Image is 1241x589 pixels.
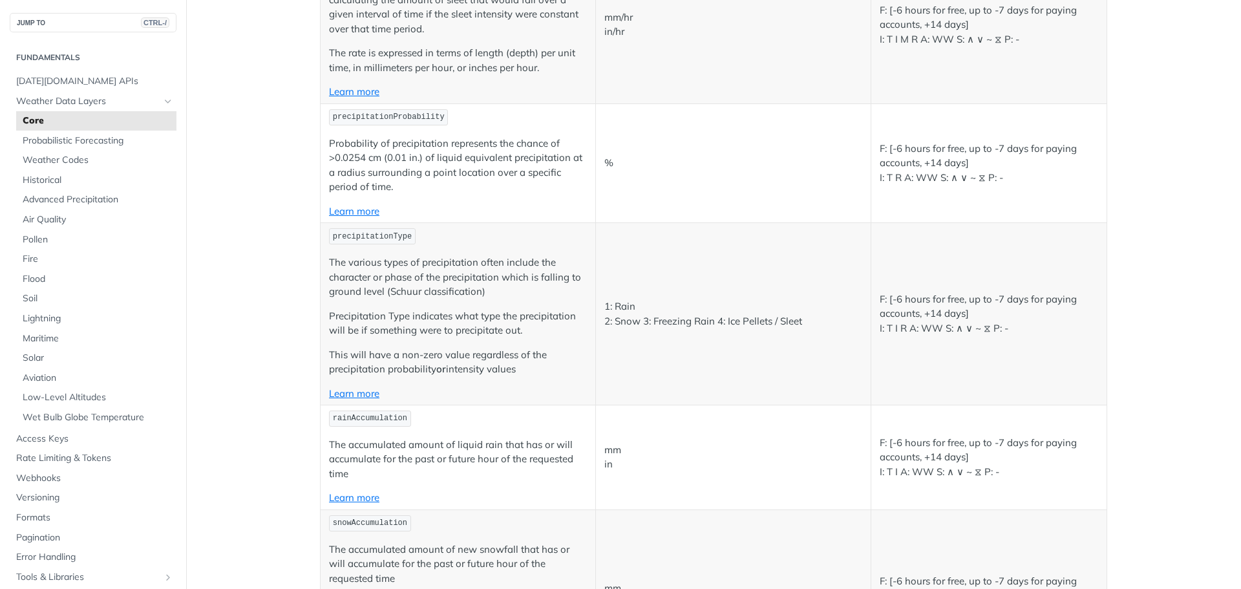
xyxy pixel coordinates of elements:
[10,508,176,528] a: Formats
[23,154,173,167] span: Weather Codes
[163,572,173,583] button: Show subpages for Tools & Libraries
[10,429,176,449] a: Access Keys
[333,414,407,423] span: rainAccumulation
[10,568,176,587] a: Tools & LibrariesShow subpages for Tools & Libraries
[23,134,173,147] span: Probabilistic Forecasting
[16,551,173,564] span: Error Handling
[604,299,862,328] p: 1: Rain 2: Snow 3: Freezing Rain 4: Ice Pellets / Sleet
[10,548,176,567] a: Error Handling
[16,571,160,584] span: Tools & Libraries
[880,436,1098,480] p: F: [-6 hours for free, up to -7 days for paying accounts, +14 days] I: T I A: WW S: ∧ ∨ ~ ⧖ P: -
[10,52,176,63] h2: Fundamentals
[23,253,173,266] span: Fire
[16,348,176,368] a: Solar
[10,92,176,111] a: Weather Data LayersHide subpages for Weather Data Layers
[16,511,173,524] span: Formats
[10,488,176,508] a: Versioning
[23,411,173,424] span: Wet Bulb Globe Temperature
[329,309,587,338] p: Precipitation Type indicates what type the precipitation will be if something were to precipitate...
[10,449,176,468] a: Rate Limiting & Tokens
[16,131,176,151] a: Probabilistic Forecasting
[329,491,379,504] a: Learn more
[10,13,176,32] button: JUMP TOCTRL-/
[333,519,407,528] span: snowAccumulation
[16,491,173,504] span: Versioning
[604,443,862,472] p: mm in
[329,542,587,586] p: The accumulated amount of new snowfall that has or will accumulate for the past or future hour of...
[16,472,173,485] span: Webhooks
[329,205,379,217] a: Learn more
[16,95,160,108] span: Weather Data Layers
[329,255,587,299] p: The various types of precipitation often include the character or phase of the precipitation whic...
[333,232,412,241] span: precipitationType
[329,85,379,98] a: Learn more
[141,17,169,28] span: CTRL-/
[16,75,173,88] span: [DATE][DOMAIN_NAME] APIs
[604,10,862,39] p: mm/hr in/hr
[16,190,176,209] a: Advanced Precipitation
[23,193,173,206] span: Advanced Precipitation
[16,369,176,388] a: Aviation
[23,391,173,404] span: Low-Level Altitudes
[23,273,173,286] span: Flood
[23,292,173,305] span: Soil
[23,233,173,246] span: Pollen
[23,352,173,365] span: Solar
[16,408,176,427] a: Wet Bulb Globe Temperature
[329,46,587,75] p: The rate is expressed in terms of length (depth) per unit time, in millimeters per hour, or inche...
[329,348,587,377] p: This will have a non-zero value regardless of the precipitation probability intensity values
[16,531,173,544] span: Pagination
[880,3,1098,47] p: F: [-6 hours for free, up to -7 days for paying accounts, +14 days] I: T I M R A: WW S: ∧ ∨ ~ ⧖ P: -
[329,438,587,482] p: The accumulated amount of liquid rain that has or will accumulate for the past or future hour of ...
[604,156,862,171] p: %
[16,270,176,289] a: Flood
[23,312,173,325] span: Lightning
[163,96,173,107] button: Hide subpages for Weather Data Layers
[16,250,176,269] a: Fire
[16,151,176,170] a: Weather Codes
[16,433,173,445] span: Access Keys
[23,372,173,385] span: Aviation
[880,142,1098,186] p: F: [-6 hours for free, up to -7 days for paying accounts, +14 days] I: T R A: WW S: ∧ ∨ ~ ⧖ P: -
[16,388,176,407] a: Low-Level Altitudes
[23,213,173,226] span: Air Quality
[16,171,176,190] a: Historical
[880,292,1098,336] p: F: [-6 hours for free, up to -7 days for paying accounts, +14 days] I: T I R A: WW S: ∧ ∨ ~ ⧖ P: -
[16,111,176,131] a: Core
[16,210,176,230] a: Air Quality
[329,136,587,195] p: Probability of precipitation represents the chance of >0.0254 cm (0.01 in.) of liquid equivalent ...
[10,528,176,548] a: Pagination
[23,114,173,127] span: Core
[16,309,176,328] a: Lightning
[333,112,445,122] span: precipitationProbability
[329,387,379,400] a: Learn more
[16,329,176,348] a: Maritime
[436,363,446,375] strong: or
[23,332,173,345] span: Maritime
[10,72,176,91] a: [DATE][DOMAIN_NAME] APIs
[16,452,173,465] span: Rate Limiting & Tokens
[16,289,176,308] a: Soil
[10,469,176,488] a: Webhooks
[23,174,173,187] span: Historical
[16,230,176,250] a: Pollen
